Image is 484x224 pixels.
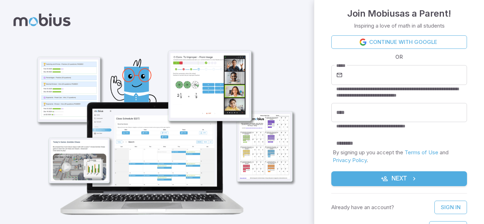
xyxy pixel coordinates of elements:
p: By signing up you accept the and . [333,149,466,164]
a: Privacy Policy [333,157,367,163]
img: parent_1-illustration [23,20,302,224]
h4: Join Mobius as a Parent ! [347,6,451,21]
a: Continue with Google [331,35,467,49]
button: Next [331,171,467,186]
a: Sign In [434,201,467,214]
p: Inspiring a love of math in all students [354,22,445,30]
p: Already have an account? [331,203,394,211]
a: Terms of Use [405,149,438,156]
span: OR [394,53,405,61]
